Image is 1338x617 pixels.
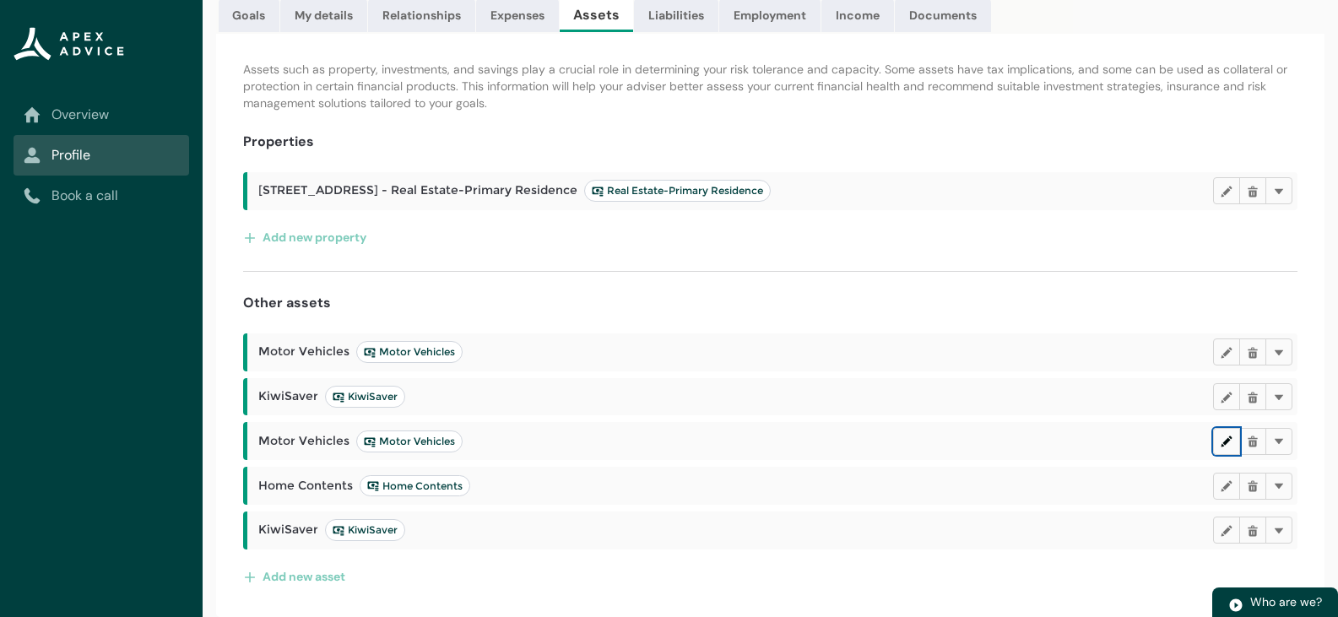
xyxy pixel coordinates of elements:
button: Edit [1213,177,1240,204]
h4: Properties [243,132,314,152]
button: More [1265,517,1292,544]
lightning-badge: Home Contents [360,475,470,497]
img: play.svg [1228,598,1243,613]
span: Real Estate-Primary Residence [592,184,763,198]
a: Book a call [24,186,179,206]
span: KiwiSaver [258,519,405,541]
span: KiwiSaver [333,523,398,537]
button: More [1265,428,1292,455]
button: Edit [1213,517,1240,544]
span: Motor Vehicles [364,345,455,359]
span: Who are we? [1250,594,1322,609]
button: More [1265,473,1292,500]
span: Motor Vehicles [364,435,455,448]
button: Add new asset [243,563,346,590]
a: Overview [24,105,179,125]
img: Apex Advice Group [14,27,124,61]
span: Motor Vehicles [258,341,463,363]
button: Edit [1213,428,1240,455]
span: [STREET_ADDRESS] - Real Estate-Primary Residence [258,180,771,202]
lightning-badge: Real Estate-Primary Residence [584,180,771,202]
button: More [1265,338,1292,365]
lightning-badge: KiwiSaver [325,386,405,408]
button: Delete [1239,177,1266,204]
button: Delete [1239,338,1266,365]
span: Home Contents [258,475,470,497]
button: Add new property [243,224,367,251]
a: Profile [24,145,179,165]
button: Delete [1239,517,1266,544]
button: Edit [1213,383,1240,410]
button: Edit [1213,338,1240,365]
button: Delete [1239,473,1266,500]
button: More [1265,383,1292,410]
span: Motor Vehicles [258,430,463,452]
span: KiwiSaver [258,386,405,408]
button: More [1265,177,1292,204]
p: Assets such as property, investments, and savings play a crucial role in determining your risk to... [243,61,1297,111]
button: Delete [1239,428,1266,455]
lightning-badge: Motor Vehicles [356,341,463,363]
span: KiwiSaver [333,390,398,403]
button: Edit [1213,473,1240,500]
nav: Sub page [14,95,189,216]
lightning-badge: Motor Vehicles [356,430,463,452]
span: Home Contents [367,479,463,493]
h4: Other assets [243,293,331,313]
lightning-badge: KiwiSaver [325,519,405,541]
button: Delete [1239,383,1266,410]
